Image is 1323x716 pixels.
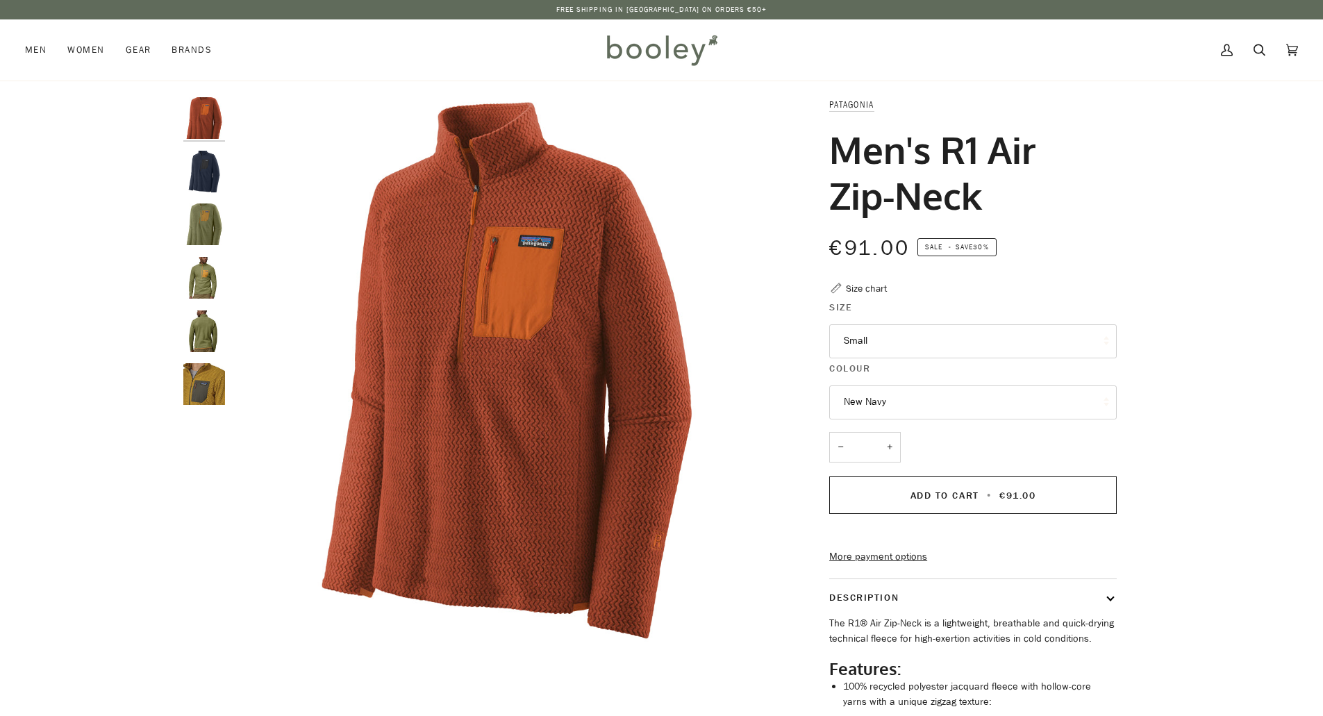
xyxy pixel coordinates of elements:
span: Size [829,300,852,315]
a: Men [25,19,57,81]
span: €91.00 [999,489,1035,502]
div: Patagonia Men's R1 Air Zip-Neck Burnished Red - Booley Galway [232,97,781,647]
span: Sale [925,242,942,252]
img: Patagonia Men's R1 Air Zip-Neck New Navy - Booley Galway [183,151,225,192]
span: Colour [829,361,870,376]
button: + [879,432,901,463]
span: Save [917,238,997,256]
img: Patagonia Men&#39;s R1 Air Zip-Neck Burnished Red - Booley Galway [232,97,781,647]
img: Booley [601,30,722,70]
span: Gear [126,43,151,57]
img: Patagonia Men's R1 Air Zip-Neck - Booley Galway [183,257,225,299]
span: Brands [172,43,212,57]
a: Patagonia [829,99,874,110]
button: Description [829,579,1117,616]
span: €91.00 [829,234,910,263]
button: Add to Cart • €91.00 [829,476,1117,514]
span: Women [67,43,104,57]
button: Small [829,324,1117,358]
input: Quantity [829,432,901,463]
img: Patagonia Men's R1 Air Zip-Neck - Booley Galway [183,363,225,405]
p: The R1® Air Zip-Neck is a lightweight, breathable and quick-drying technical fleece for high-exer... [829,616,1117,646]
em: • [945,242,956,252]
h1: Men's R1 Air Zip-Neck [829,126,1106,218]
a: Gear [115,19,162,81]
span: 30% [973,242,988,252]
span: • [983,489,996,502]
div: Size chart [846,281,887,296]
img: Patagonia Men's R1 Air Zip-Neck - Booley Galway [183,310,225,352]
button: − [829,432,851,463]
img: Patagonia Men's R1 Air Zip-Neck Burnished Red - Booley Galway [183,97,225,139]
span: Add to Cart [910,489,979,502]
a: Women [57,19,115,81]
h2: Features: [829,658,1117,679]
span: Men [25,43,47,57]
li: 100% recycled polyester jacquard fleece with hollow-core yarns with a unique zigzag texture: [843,679,1117,709]
p: Free Shipping in [GEOGRAPHIC_DATA] on Orders €50+ [556,4,767,15]
a: Brands [161,19,222,81]
button: New Navy [829,385,1117,419]
a: More payment options [829,549,1117,565]
img: Patagonia Men's R1 Air Zip-Neck Buckhorn Green - Booley Galway [183,203,225,245]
